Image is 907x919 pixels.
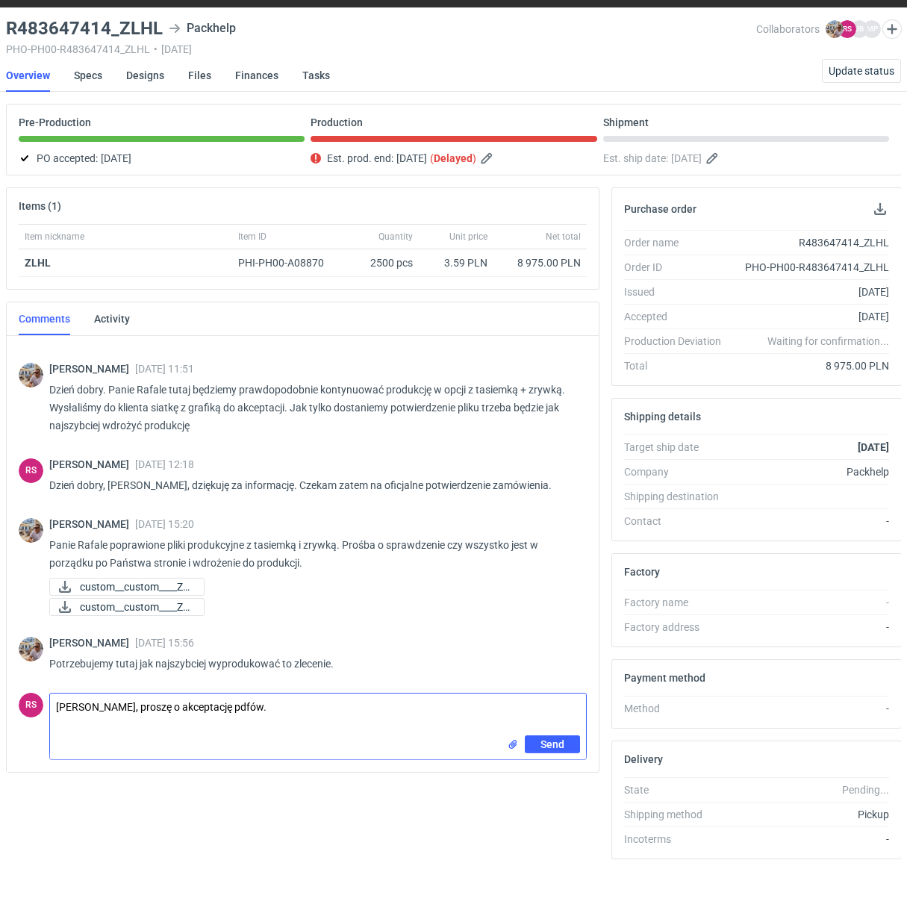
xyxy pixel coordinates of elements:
div: Accepted [624,309,730,324]
a: custom__custom____ZL... [49,578,205,596]
strong: ZLHL [25,257,51,269]
h2: Factory [624,566,660,578]
span: [DATE] [396,149,427,167]
div: 2500 pcs [344,249,419,277]
div: Incoterms [624,832,730,847]
span: [PERSON_NAME] [49,637,135,649]
div: custom__custom____ZLHL__d0__oR483647414__box_outside.pdf [49,598,199,616]
span: [DATE] 12:18 [135,458,194,470]
span: • [154,43,158,55]
div: - [730,832,889,847]
h3: R483647414_ZLHL [6,19,163,37]
div: - [730,701,889,716]
div: PHO-PH00-R483647414_ZLHL [DATE] [6,43,756,55]
h2: Delivery [624,753,663,765]
a: Files [188,59,211,92]
div: Shipping destination [624,489,730,504]
a: Tasks [302,59,330,92]
h2: Items (1) [19,200,61,212]
div: - [730,514,889,529]
div: State [624,782,730,797]
figcaption: RS [838,20,856,38]
span: [PERSON_NAME] [49,363,135,375]
a: Overview [6,59,50,92]
em: Waiting for confirmation... [767,334,889,349]
span: [PERSON_NAME] [49,458,135,470]
span: custom__custom____ZL... [80,579,192,595]
div: Est. ship date: [603,149,889,167]
figcaption: RS [19,693,43,717]
span: Net total [546,231,581,243]
span: [PERSON_NAME] [49,518,135,530]
h2: Purchase order [624,203,696,215]
p: Panie Rafale poprawione pliki produkcyjne z tasiemką i zrywką. Prośba o sprawdzenie czy wszystko ... [49,536,575,572]
span: [DATE] [671,149,702,167]
div: PHO-PH00-R483647414_ZLHL [730,260,889,275]
span: Unit price [449,231,487,243]
a: Finances [235,59,278,92]
div: Michał Palasek [19,637,43,661]
span: Item ID [238,231,267,243]
button: Edit collaborators [882,19,902,39]
div: - [730,620,889,635]
div: Order ID [624,260,730,275]
div: 3.59 PLN [425,255,487,270]
span: Item nickname [25,231,84,243]
a: Comments [19,302,70,335]
button: Edit estimated shipping date [705,149,723,167]
div: Factory address [624,620,730,635]
button: Edit estimated production end date [479,149,497,167]
a: Designs [126,59,164,92]
div: Issued [624,284,730,299]
div: Total [624,358,730,373]
em: ( [430,152,434,164]
p: Potrzebujemy tutaj jak najszybciej wyprodukować to zlecenie. [49,655,575,673]
div: [DATE] [730,284,889,299]
em: ) [473,152,476,164]
div: Rafał Stani [19,693,43,717]
figcaption: RS [19,458,43,483]
button: Send [525,735,580,753]
div: R483647414_ZLHL [730,235,889,250]
div: - [730,595,889,610]
strong: Delayed [434,152,473,164]
h2: Shipping details [624,411,701,423]
p: Dzień dobry. Panie Rafale tutaj będziemy prawdopodobnie kontynuować produkcję w opcji z tasiemką ... [49,381,575,434]
span: custom__custom____ZL... [80,599,192,615]
div: PHI-PH00-A08870 [238,255,338,270]
button: Download PO [871,200,889,218]
div: Pickup [730,807,889,822]
img: Michał Palasek [826,20,844,38]
span: Collaborators [756,23,820,35]
figcaption: JB [850,20,868,38]
a: custom__custom____ZL... [49,598,205,616]
div: Order name [624,235,730,250]
div: Packhelp [730,464,889,479]
div: [DATE] [730,309,889,324]
textarea: [PERSON_NAME], proszę o akceptację pdfów. [50,694,586,735]
span: [DATE] [101,149,131,167]
p: Pre-Production [19,116,91,128]
div: 8 975.00 PLN [499,255,581,270]
p: Dzień dobry, [PERSON_NAME], dziękuję za informację. Czekam zatem na oficjalne potwierdzenie zamów... [49,476,575,494]
em: Pending... [842,784,889,796]
button: Update status [822,59,901,83]
span: Quantity [378,231,413,243]
span: [DATE] 15:56 [135,637,194,649]
img: Michał Palasek [19,518,43,543]
img: Michał Palasek [19,363,43,387]
div: Contact [624,514,730,529]
div: Company [624,464,730,479]
strong: [DATE] [858,441,889,453]
a: Activity [94,302,130,335]
div: custom__custom____ZLHL__d0__oR483647414__box_inside.pdf [49,578,199,596]
figcaption: MP [863,20,881,38]
span: [DATE] 15:20 [135,518,194,530]
p: Production [311,116,363,128]
div: Factory name [624,595,730,610]
div: Production Deviation [624,334,730,349]
div: Packhelp [169,19,236,37]
span: Update status [829,66,894,76]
